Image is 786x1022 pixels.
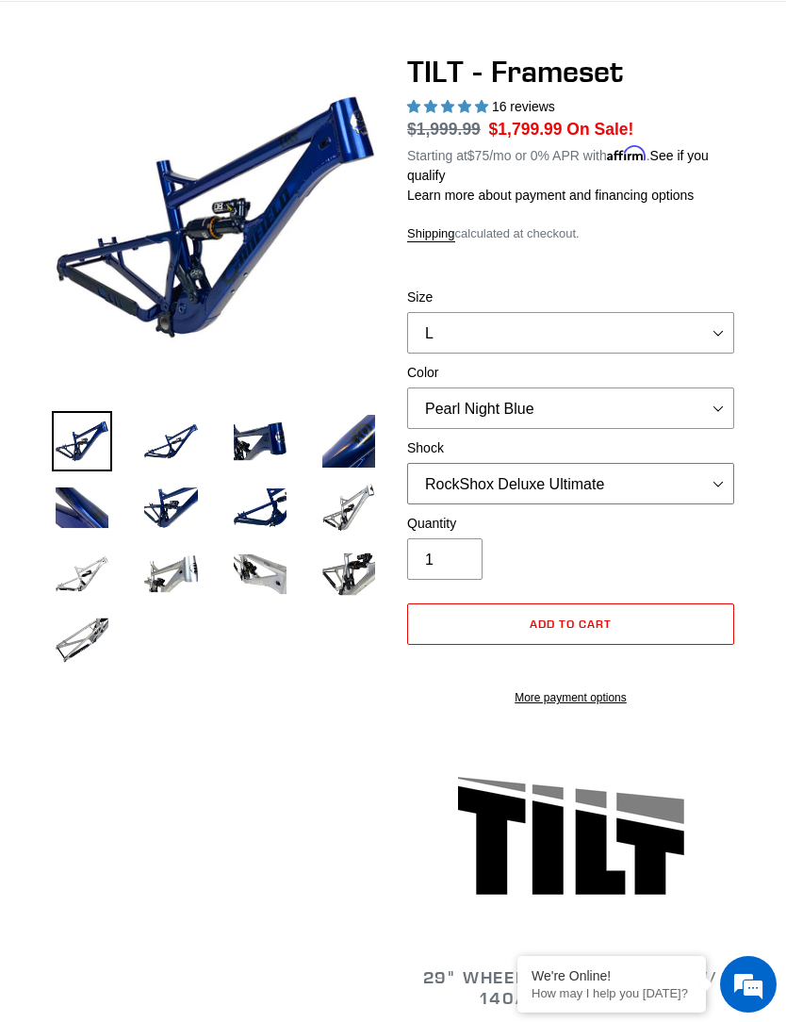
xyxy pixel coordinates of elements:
[319,477,379,537] img: Load image into Gallery viewer, TILT - Frameset
[407,438,734,458] label: Shock
[407,188,694,203] a: Learn more about payment and financing options
[423,966,719,1009] span: 29" WHEELS // 138mm REAR // 140/150mm FRONT
[407,363,734,383] label: Color
[230,544,290,604] img: Load image into Gallery viewer, TILT - Frameset
[407,141,734,186] p: Starting at /mo or 0% APR with .
[230,411,290,471] img: Load image into Gallery viewer, TILT - Frameset
[52,411,112,471] img: Load image into Gallery viewer, TILT - Frameset
[532,968,692,983] div: We're Online!
[467,148,489,163] span: $75
[407,120,481,139] s: $1,999.99
[489,120,563,139] span: $1,799.99
[607,145,647,161] span: Affirm
[52,477,112,537] img: Load image into Gallery viewer, TILT - Frameset
[407,54,734,90] h1: TILT - Frameset
[230,477,290,537] img: Load image into Gallery viewer, TILT - Frameset
[566,117,633,141] span: On Sale!
[52,610,112,670] img: Load image into Gallery viewer, TILT - Frameset
[407,226,455,242] a: Shipping
[140,411,201,471] img: Load image into Gallery viewer, TILT - Frameset
[319,544,379,604] img: Load image into Gallery viewer, TILT - Frameset
[407,689,734,706] a: More payment options
[52,544,112,604] img: Load image into Gallery viewer, TILT - Frameset
[530,617,612,631] span: Add to cart
[407,224,734,243] div: calculated at checkout.
[140,477,201,537] img: Load image into Gallery viewer, TILT - Frameset
[492,99,555,114] span: 16 reviews
[319,411,379,471] img: Load image into Gallery viewer, TILT - Frameset
[140,544,201,604] img: Load image into Gallery viewer, TILT - Frameset
[407,514,734,534] label: Quantity
[407,99,492,114] span: 5.00 stars
[407,603,734,645] button: Add to cart
[532,986,692,1000] p: How may I help you today?
[407,288,734,307] label: Size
